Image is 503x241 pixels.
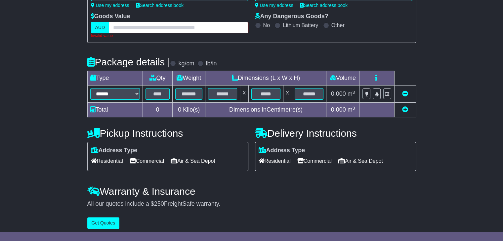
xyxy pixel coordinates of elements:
[173,71,205,86] td: Weight
[259,147,305,154] label: Address Type
[91,156,123,166] span: Residential
[240,86,248,103] td: x
[87,103,143,117] td: Total
[402,90,408,97] a: Remove this item
[353,90,355,95] sup: 3
[300,3,348,8] a: Search address book
[338,156,383,166] span: Air & Sea Depot
[87,128,248,139] h4: Pickup Instructions
[173,103,205,117] td: Kilo(s)
[353,106,355,111] sup: 3
[402,106,408,113] a: Add new item
[255,128,416,139] h4: Delivery Instructions
[143,71,173,86] td: Qty
[87,71,143,86] td: Type
[154,200,164,207] span: 250
[91,13,130,20] label: Goods Value
[348,106,355,113] span: m
[283,86,292,103] td: x
[348,90,355,97] span: m
[205,103,326,117] td: Dimensions in Centimetre(s)
[263,22,270,28] label: No
[91,22,109,33] label: AUD
[178,106,181,113] span: 0
[91,33,248,38] div: Invalid value
[331,90,346,97] span: 0.000
[205,71,326,86] td: Dimensions (L x W x H)
[130,156,164,166] span: Commercial
[255,3,293,8] a: Use my address
[143,103,173,117] td: 0
[326,71,359,86] td: Volume
[331,106,346,113] span: 0.000
[178,60,194,67] label: kg/cm
[87,217,120,229] button: Get Quotes
[91,147,138,154] label: Address Type
[136,3,184,8] a: Search address book
[255,13,328,20] label: Any Dangerous Goods?
[91,3,129,8] a: Use my address
[283,22,318,28] label: Lithium Battery
[331,22,345,28] label: Other
[87,186,416,197] h4: Warranty & Insurance
[171,156,215,166] span: Air & Sea Depot
[297,156,332,166] span: Commercial
[206,60,217,67] label: lb/in
[87,56,170,67] h4: Package details |
[259,156,291,166] span: Residential
[87,200,416,208] div: All our quotes include a $ FreightSafe warranty.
